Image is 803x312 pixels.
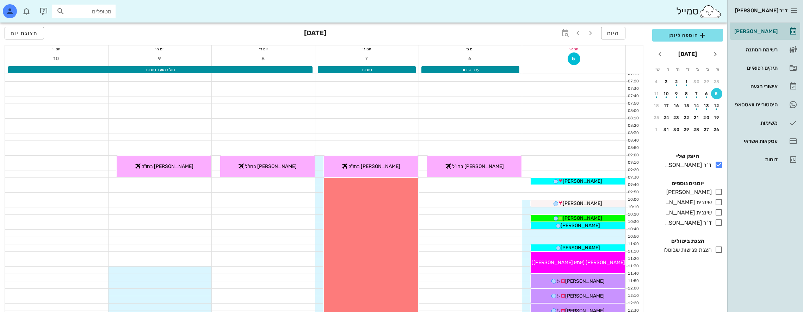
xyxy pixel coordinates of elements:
[5,45,108,52] div: יום ו׳
[691,103,702,108] div: 14
[693,63,702,75] th: ג׳
[681,103,692,108] div: 15
[701,115,712,120] div: 20
[568,56,580,62] span: 5
[711,79,722,84] div: 28
[701,79,712,84] div: 29
[568,52,580,65] button: 5
[711,115,722,120] div: 19
[652,29,723,42] button: הוספה ליומן
[691,76,702,87] button: 30
[652,152,723,161] h4: היומן שלי
[730,41,800,58] a: רשימת המתנה
[683,63,692,75] th: ד׳
[676,4,722,19] div: סמייל
[662,198,712,207] div: שיננית [PERSON_NAME]
[626,204,640,210] div: 10:10
[711,127,722,132] div: 26
[701,88,712,99] button: 6
[626,160,640,166] div: 09:10
[730,78,800,95] a: אישורי הגעה
[626,93,640,99] div: 07:40
[626,101,640,107] div: 07:50
[730,96,800,113] a: היסטוריית וואטסאפ
[257,52,270,65] button: 8
[651,79,662,84] div: 4
[661,115,672,120] div: 24
[626,226,640,232] div: 10:40
[50,56,63,62] span: 10
[711,112,722,123] button: 19
[735,7,787,14] span: ד״ר [PERSON_NAME]
[681,127,692,132] div: 29
[154,52,166,65] button: 9
[654,48,666,61] button: חודש הבא
[626,175,640,181] div: 09:30
[709,48,722,61] button: חודש שעבר
[691,127,702,132] div: 28
[561,245,600,251] span: [PERSON_NAME]
[671,100,682,111] button: 16
[661,127,672,132] div: 31
[691,124,702,135] button: 28
[461,67,480,72] span: ערב סוכות
[733,47,778,52] div: רשימת המתנה
[711,103,722,108] div: 12
[135,163,193,169] span: [PERSON_NAME] בחו"ל ✈️
[661,76,672,87] button: 3
[626,263,640,269] div: 11:30
[445,163,504,169] span: [PERSON_NAME] בחו"ל ✈️
[691,88,702,99] button: 7
[733,138,778,144] div: עסקאות אשראי
[658,31,717,39] span: הוספה ליומן
[691,112,702,123] button: 21
[701,100,712,111] button: 13
[626,212,640,218] div: 10:20
[626,167,640,173] div: 09:20
[733,29,778,34] div: [PERSON_NAME]
[651,103,662,108] div: 18
[671,115,682,120] div: 23
[730,151,800,168] a: דוחות
[419,45,522,52] div: יום ב׳
[626,123,640,129] div: 08:20
[701,127,712,132] div: 27
[701,76,712,87] button: 29
[733,65,778,71] div: תיקים רפואיים
[651,124,662,135] button: 1
[651,100,662,111] button: 18
[671,127,682,132] div: 30
[315,45,419,52] div: יום ג׳
[626,116,640,121] div: 08:10
[730,23,800,40] a: [PERSON_NAME]
[626,256,640,262] div: 11:20
[563,200,602,206] span: [PERSON_NAME]
[661,79,672,84] div: 3
[661,100,672,111] button: 17
[661,103,672,108] div: 17
[626,108,640,114] div: 08:00
[733,157,778,162] div: דוחות
[711,76,722,87] button: 28
[626,293,640,299] div: 12:10
[607,30,619,37] span: היום
[626,138,640,144] div: 08:40
[154,56,166,62] span: 9
[661,91,672,96] div: 10
[681,76,692,87] button: 1
[662,161,712,169] div: ד"ר [PERSON_NAME]
[146,67,175,72] span: חול המועד סוכות
[565,293,605,299] span: [PERSON_NAME]
[681,79,692,84] div: 1
[626,79,640,85] div: 07:20
[109,45,212,52] div: יום ה׳
[651,127,662,132] div: 1
[691,115,702,120] div: 21
[653,63,662,75] th: ש׳
[464,52,477,65] button: 6
[699,5,722,19] img: SmileCloud logo
[671,112,682,123] button: 23
[626,197,640,203] div: 10:00
[491,260,625,266] span: [PERSON_NAME] (אמא [PERSON_NAME]) [PERSON_NAME]
[360,56,373,62] span: 7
